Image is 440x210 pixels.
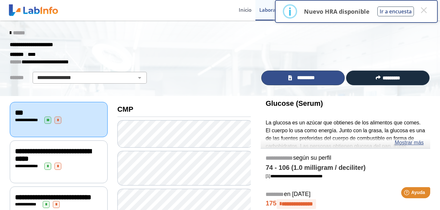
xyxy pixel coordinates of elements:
[266,164,425,172] h4: 74 - 106 (1.0 milligram / deciliter)
[395,139,424,147] a: Mostrar más
[266,199,425,209] h4: 175
[418,4,430,16] button: Close this dialog
[377,7,414,16] button: Ir a encuesta
[266,191,425,198] h5: en [DATE]
[266,173,322,178] a: [1]
[266,154,425,162] h5: según su perfil
[288,6,292,17] div: i
[304,8,370,15] p: Nuevo HRA disponible
[266,99,323,107] b: Glucose (Serum)
[382,185,433,203] iframe: Help widget launcher
[117,105,133,113] b: CMP
[266,119,425,181] p: La glucosa es un azúcar que obtienes de los alimentos que comes. El cuerpo lo usa como energía. J...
